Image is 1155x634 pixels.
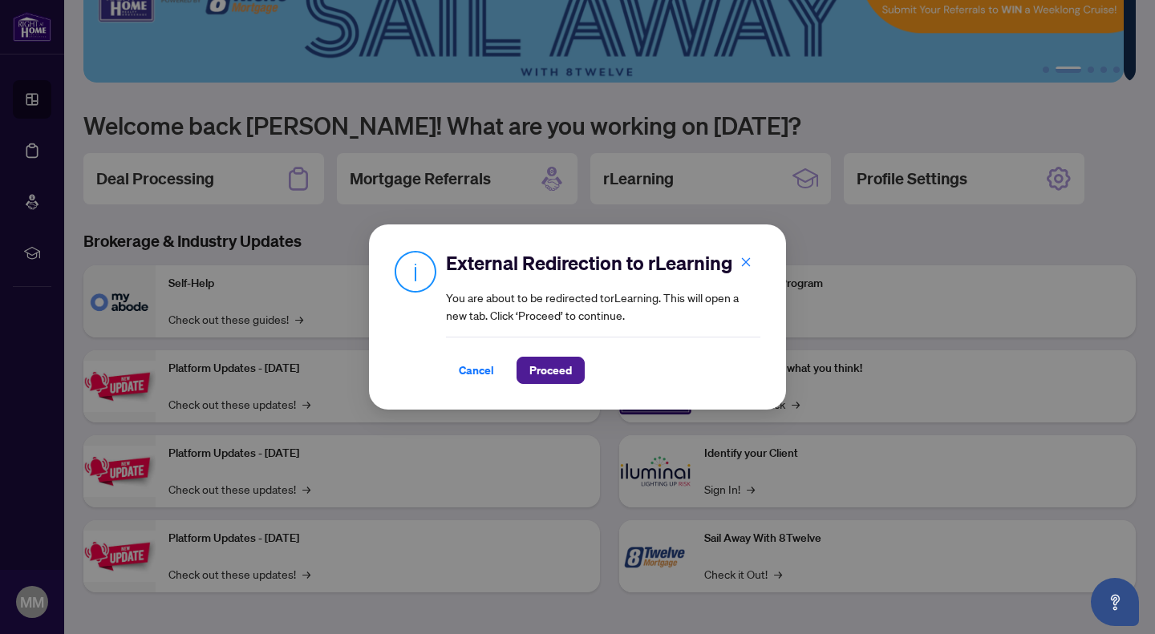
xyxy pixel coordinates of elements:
[740,256,752,268] span: close
[446,357,507,384] button: Cancel
[446,250,760,384] div: You are about to be redirected to rLearning . This will open a new tab. Click ‘Proceed’ to continue.
[446,250,760,276] h2: External Redirection to rLearning
[517,357,585,384] button: Proceed
[395,250,436,293] img: Info Icon
[1091,578,1139,626] button: Open asap
[459,357,494,383] span: Cancel
[529,357,572,383] span: Proceed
